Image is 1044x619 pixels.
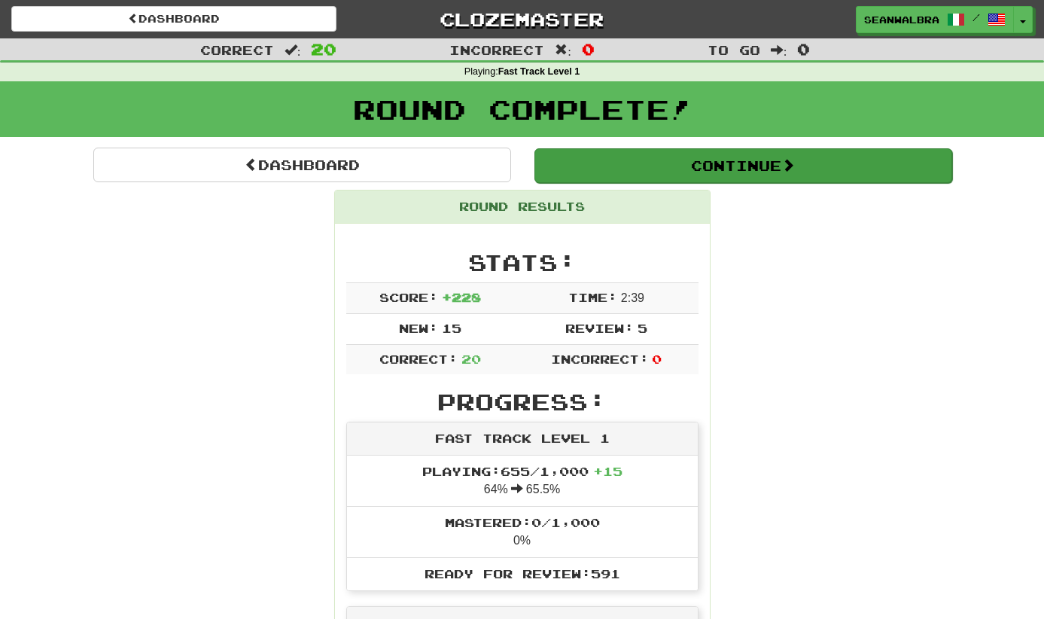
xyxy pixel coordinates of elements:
a: Dashboard [11,6,336,32]
span: 0 [652,352,662,366]
span: 0 [582,40,595,58]
span: : [555,44,571,56]
span: Score: [379,290,438,304]
span: Incorrect [449,42,544,57]
span: + 15 [593,464,622,478]
li: 0% [347,506,698,558]
strong: Fast Track Level 1 [498,66,580,77]
span: 2 : 39 [621,291,644,304]
span: : [771,44,787,56]
a: seanwalbra / [856,6,1014,33]
span: 15 [442,321,461,335]
h2: Stats: [346,250,699,275]
span: 5 [638,321,647,335]
span: : [285,44,301,56]
span: Playing: 655 / 1,000 [422,464,622,478]
h2: Progress: [346,389,699,414]
span: New: [399,321,438,335]
span: Review: [565,321,634,335]
span: seanwalbra [864,13,939,26]
span: 0 [797,40,810,58]
span: Time: [568,290,617,304]
a: Dashboard [93,148,511,182]
span: Ready for Review: 591 [425,566,620,581]
span: + 228 [442,290,481,304]
a: Clozemaster [359,6,684,32]
span: Correct: [379,352,458,366]
span: Incorrect: [551,352,649,366]
span: To go [708,42,760,57]
span: 20 [461,352,481,366]
span: 20 [311,40,336,58]
div: Fast Track Level 1 [347,422,698,456]
span: Mastered: 0 / 1,000 [445,515,600,529]
span: Correct [200,42,274,57]
h1: Round Complete! [5,94,1039,124]
div: Round Results [335,191,710,224]
li: 64% 65.5% [347,456,698,507]
span: / [972,12,980,23]
button: Continue [534,148,952,183]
